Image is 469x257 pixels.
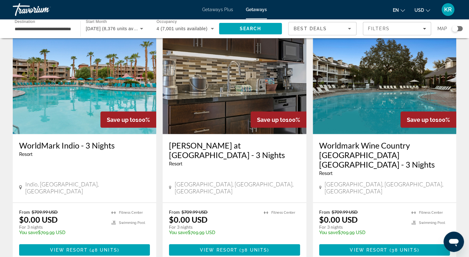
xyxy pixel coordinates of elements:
p: $0.00 USD [169,215,208,224]
span: [GEOGRAPHIC_DATA], [GEOGRAPHIC_DATA], [GEOGRAPHIC_DATA] [174,181,300,195]
span: ( ) [238,247,269,253]
span: Filters [368,26,390,31]
span: Search [240,26,261,31]
button: User Menu [440,3,456,16]
p: $709.99 USD [319,230,405,235]
span: 4 (7,001 units available) [157,26,208,31]
span: View Resort [50,247,88,253]
span: [DATE] (8,376 units available) [86,26,149,31]
span: Save up to [407,116,436,123]
a: Worldmark Wine Country [GEOGRAPHIC_DATA] [GEOGRAPHIC_DATA] - 3 Nights [319,141,450,169]
p: For 3 nights [319,224,405,230]
span: Save up to [107,116,136,123]
p: $0.00 USD [19,215,58,224]
span: View Resort [200,247,238,253]
span: Swimming Pool [419,221,445,225]
button: Filters [363,22,431,35]
span: From [19,209,30,215]
span: Swimming Pool [119,221,145,225]
button: View Resort(38 units) [169,244,300,256]
span: Save up to [257,116,286,123]
span: Occupancy [157,20,177,24]
span: You save [19,230,38,235]
a: [PERSON_NAME] at [GEOGRAPHIC_DATA] - 3 Nights [169,141,300,160]
span: Destination [15,19,35,24]
a: Getaways [246,7,267,12]
input: Select destination [15,25,72,33]
span: 38 units [392,247,417,253]
span: Fitness Center [119,211,143,215]
p: $709.99 USD [19,230,105,235]
span: Map [437,24,447,33]
p: For 3 nights [19,224,105,230]
span: Resort [319,171,333,176]
img: WorldMark Indio - 3 Nights [13,32,156,134]
div: 100% [100,112,156,128]
button: View Resort(38 units) [319,244,450,256]
span: You save [169,230,188,235]
span: Fitness Center [271,211,295,215]
span: View Resort [350,247,387,253]
mat-select: Sort by [294,25,351,32]
span: $709.99 USD [32,209,58,215]
div: 100% [251,112,306,128]
span: Fitness Center [419,211,443,215]
a: WorldMark Indio - 3 Nights [19,141,150,150]
span: $709.99 USD [181,209,208,215]
span: USD [414,8,424,13]
span: en [393,8,399,13]
iframe: Button to launch messaging window [443,232,464,252]
span: Start Month [86,20,107,24]
a: Getaways Plus [202,7,233,12]
a: Travorium [13,1,77,18]
img: Worldmark Wine Country Windsor Sonoma County - 3 Nights [313,32,456,134]
button: Change currency [414,5,430,15]
span: Indio, [GEOGRAPHIC_DATA], [GEOGRAPHIC_DATA] [25,181,150,195]
span: $709.99 USD [332,209,358,215]
span: KR [444,6,452,13]
p: $709.99 USD [169,230,257,235]
span: Resort [19,152,33,157]
button: Search [219,23,282,34]
button: View Resort(48 units) [19,244,150,256]
span: Resort [169,161,182,166]
span: ( ) [387,247,419,253]
span: [GEOGRAPHIC_DATA], [GEOGRAPHIC_DATA], [GEOGRAPHIC_DATA] [325,181,450,195]
img: Wyndham Canterbury at San Francisco - 3 Nights [163,32,306,134]
div: 100% [400,112,456,128]
span: Best Deals [294,26,327,31]
span: 48 units [92,247,117,253]
span: From [319,209,330,215]
span: From [169,209,180,215]
span: ( ) [88,247,119,253]
span: You save [319,230,338,235]
p: For 3 nights [169,224,257,230]
p: $0.00 USD [319,215,358,224]
span: 38 units [241,247,267,253]
button: Change language [393,5,405,15]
